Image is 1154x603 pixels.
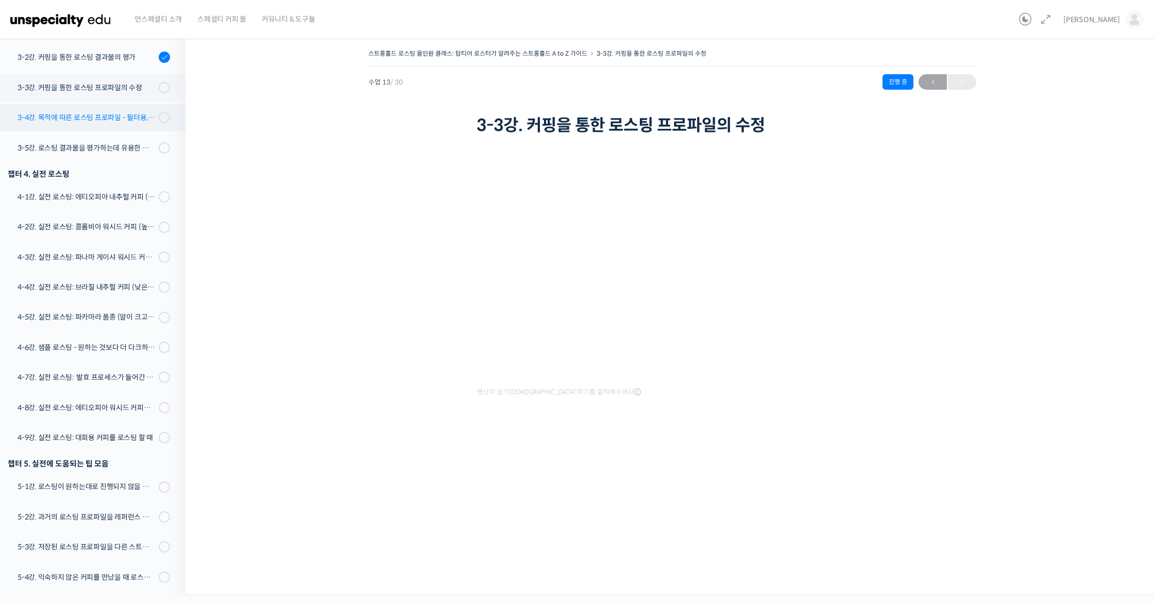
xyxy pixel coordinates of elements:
div: 4-3강. 실전 로스팅: 파나마 게이샤 워시드 커피 (플레이버 프로파일이 로스팅하기 까다로운 경우) [18,252,156,263]
span: 홈 [32,342,39,350]
div: 4-8강. 실전 로스팅: 에티오피아 워시드 커피를 에스프레소용으로 로스팅 할 때 [18,402,156,413]
div: 챕터 4. 실전 로스팅 [8,167,170,181]
div: 5-3강. 저장된 로스팅 프로파일을 다른 스트롱홀드 로스팅 머신에서 적용할 경우에 보정하는 방법 [18,541,156,552]
span: 대화 [94,343,107,351]
span: / 30 [391,78,403,87]
h1: 3-3강. 커핑을 통한 로스팅 프로파일의 수정 [477,115,868,135]
div: 4-9강. 실전 로스팅: 대회용 커피를 로스팅 할 때 [18,432,156,443]
div: 4-7강. 실전 로스팅: 발효 프로세스가 들어간 커피를 필터용으로 로스팅 할 때 [18,372,156,383]
a: ←이전 [919,74,947,90]
span: 설정 [159,342,172,350]
div: 5-2강. 과거의 로스팅 프로파일을 레퍼런스 삼아 리뷰하는 방법 [18,511,156,523]
div: 4-6강. 샘플 로스팅 - 원하는 것보다 더 다크하게 로스팅 하는 이유 [18,342,156,353]
span: 영상이 끊기[DEMOGRAPHIC_DATA] 여기를 클릭해주세요 [477,388,641,396]
div: 4-1강. 실전 로스팅: 에티오피아 내추럴 커피 (당분이 많이 포함되어 있고 색이 고르지 않은 경우) [18,191,156,203]
div: 진행 중 [883,74,913,90]
div: 5-4강. 익숙하지 않은 커피를 만났을 때 로스팅 전략 세우는 방법 [18,572,156,583]
a: 홈 [3,327,68,353]
div: 3-3강. 커핑을 통한 로스팅 프로파일의 수정 [18,82,156,93]
div: 4-4강. 실전 로스팅: 브라질 내추럴 커피 (낮은 고도에서 재배되어 당분과 밀도가 낮은 경우) [18,281,156,293]
span: ← [919,75,947,89]
a: 대화 [68,327,133,353]
div: 5-1강. 로스팅이 원하는대로 진행되지 않을 때, 일관성이 떨어질 때 [18,481,156,492]
div: 4-2강. 실전 로스팅: 콜롬비아 워시드 커피 (높은 밀도와 수분율 때문에 1차 크랙에서 많은 수분을 방출하는 경우) [18,221,156,232]
div: 3-4강. 목적에 따른 로스팅 프로파일 - 필터용, 에스프레소용 [18,112,156,123]
div: 챕터 5. 실전에 도움되는 팁 모음 [8,457,170,471]
a: 스트롱홀드 로스팅 올인원 클래스: 탑티어 로스터가 알려주는 스트롱홀드 A to Z 가이드 [368,49,587,57]
span: 수업 13 [368,79,403,86]
div: 3-5강. 로스팅 결과물을 평가하는데 유용한 팁들 - 연수를 활용한 커핑, 커핑용 분쇄도 찾기, 로스트 레벨에 따른 QC 등 [18,142,156,154]
a: 3-3강. 커핑을 통한 로스팅 프로파일의 수정 [597,49,706,57]
div: 4-5강. 실전 로스팅: 파카마라 품종 (알이 크고 산지에서 건조가 고르게 되기 힘든 경우) [18,311,156,323]
div: 3-2강. 커핑을 통한 로스팅 결과물의 평가 [18,52,156,63]
a: 설정 [133,327,198,353]
span: [PERSON_NAME] [1063,15,1120,24]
